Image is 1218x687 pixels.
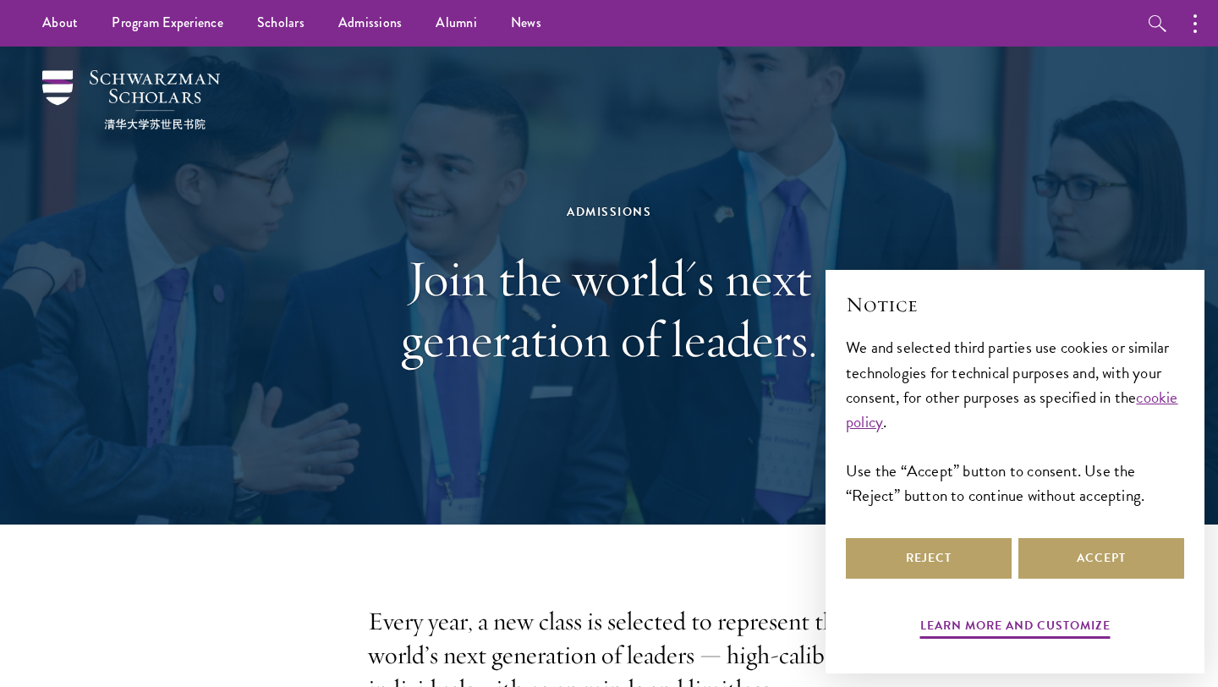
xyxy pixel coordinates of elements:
h1: Join the world's next generation of leaders. [317,248,901,370]
div: We and selected third parties use cookies or similar technologies for technical purposes and, wit... [846,335,1184,507]
button: Reject [846,538,1012,579]
h2: Notice [846,290,1184,319]
img: Schwarzman Scholars [42,70,220,129]
a: cookie policy [846,385,1178,434]
button: Accept [1018,538,1184,579]
button: Learn more and customize [920,615,1111,641]
div: Admissions [317,201,901,223]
